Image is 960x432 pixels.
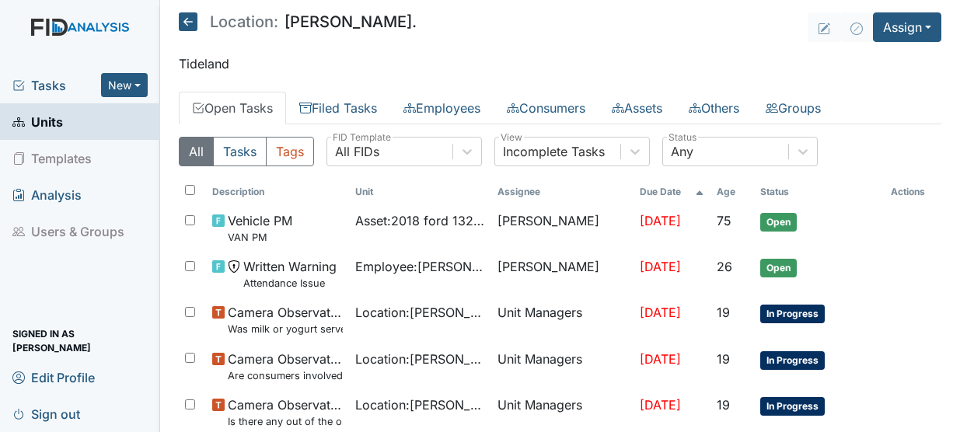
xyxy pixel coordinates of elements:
button: Tags [266,137,314,166]
th: Toggle SortBy [710,179,754,205]
span: Location : [PERSON_NAME]. [355,395,485,414]
small: VAN PM [228,230,292,245]
div: Any [671,142,693,161]
a: Tasks [12,76,101,95]
div: Incomplete Tasks [503,142,605,161]
span: [DATE] [640,397,681,413]
th: Actions [885,179,941,205]
span: Asset : 2018 ford 13242 [355,211,485,230]
button: Tasks [213,137,267,166]
th: Toggle SortBy [349,179,491,205]
button: All [179,137,214,166]
span: Analysis [12,183,82,207]
span: Camera Observation Is there any out of the ordinary cell phone usage? [228,395,342,429]
span: [DATE] [640,305,681,320]
span: Location : [PERSON_NAME]. [355,350,485,368]
input: Toggle All Rows Selected [185,185,195,195]
span: Location : [PERSON_NAME]. [355,303,485,322]
p: Tideland [179,54,941,73]
span: Sign out [12,402,80,426]
button: Assign [873,12,941,42]
span: In Progress [760,305,825,323]
div: Type filter [179,137,314,166]
span: Vehicle PM VAN PM [228,211,292,245]
td: [PERSON_NAME] [491,251,634,297]
a: Groups [752,92,834,124]
span: Open [760,259,797,277]
span: Camera Observation Are consumers involved in Active Treatment? [228,350,342,383]
span: Edit Profile [12,365,95,389]
span: 26 [717,259,732,274]
span: Written Warning Attendance Issue [243,257,337,291]
small: Was milk or yogurt served at the meal? [228,322,342,336]
td: [PERSON_NAME] [491,205,634,251]
small: Attendance Issue [243,276,337,291]
span: Signed in as [PERSON_NAME] [12,329,148,353]
a: Employees [390,92,494,124]
th: Toggle SortBy [634,179,710,205]
span: In Progress [760,397,825,416]
span: In Progress [760,351,825,370]
th: Toggle SortBy [754,179,884,205]
small: Are consumers involved in Active Treatment? [228,368,342,383]
th: Toggle SortBy [206,179,348,205]
a: Assets [599,92,675,124]
span: [DATE] [640,213,681,228]
span: [DATE] [640,351,681,367]
span: 19 [717,397,730,413]
span: 19 [717,351,730,367]
td: Unit Managers [491,343,634,389]
span: Open [760,213,797,232]
span: 75 [717,213,731,228]
span: [DATE] [640,259,681,274]
span: Units [12,110,63,134]
th: Assignee [491,179,634,205]
button: New [101,73,148,97]
span: Camera Observation Was milk or yogurt served at the meal? [228,303,342,336]
a: Open Tasks [179,92,286,124]
h5: [PERSON_NAME]. [179,12,417,31]
td: Unit Managers [491,297,634,343]
a: Others [675,92,752,124]
a: Consumers [494,92,599,124]
a: Filed Tasks [286,92,390,124]
div: All FIDs [335,142,379,161]
small: Is there any out of the ordinary cell phone usage? [228,414,342,429]
span: 19 [717,305,730,320]
span: Location: [210,14,278,30]
span: Employee : [PERSON_NAME] [355,257,485,276]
